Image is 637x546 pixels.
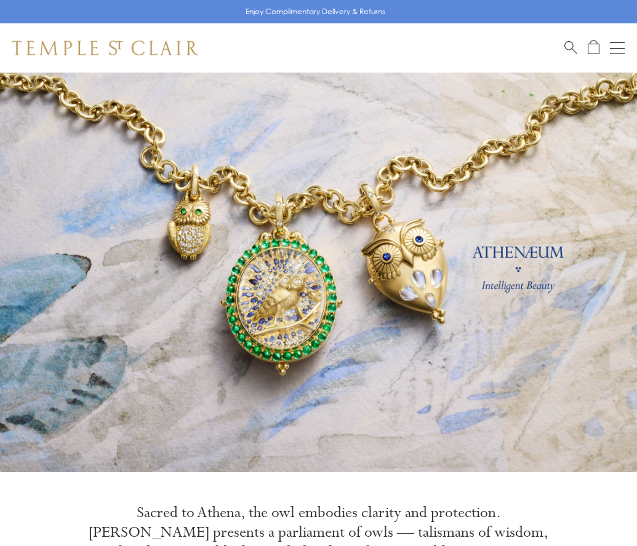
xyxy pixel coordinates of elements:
img: Temple St. Clair [12,41,198,55]
a: Open Shopping Bag [588,40,599,55]
p: Enjoy Complimentary Delivery & Returns [246,6,385,18]
a: Search [564,40,577,55]
button: Open navigation [610,41,625,55]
